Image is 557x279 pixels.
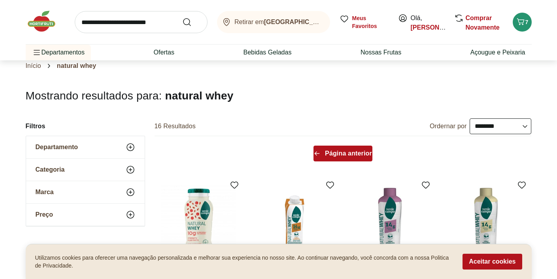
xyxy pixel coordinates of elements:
[361,48,401,57] a: Nossas Frutas
[513,13,532,32] button: Carrinho
[26,136,145,158] button: Departamento
[430,122,467,131] label: Ordernar por
[26,204,145,226] button: Preço
[217,11,330,33] button: Retirar em[GEOGRAPHIC_DATA]/[GEOGRAPHIC_DATA]
[161,184,236,258] img: Iogurte Natural Whey Cranberry e Goji Berry Verde Campo 170g
[35,254,453,270] p: Utilizamos cookies para oferecer uma navegação personalizada e melhorar sua experiencia no nosso ...
[313,146,372,165] a: Página anterior
[234,19,322,26] span: Retirar em
[155,122,196,131] h2: 16 Resultados
[26,62,41,69] a: Início
[411,24,464,31] a: [PERSON_NAME]
[32,43,85,62] span: Departamentos
[75,11,208,33] input: search
[466,15,500,31] a: Comprar Novamente
[26,90,532,102] h1: Mostrando resultados para:
[36,211,53,219] span: Preço
[36,143,78,151] span: Departamento
[26,9,65,33] img: Hortifruti
[165,90,233,102] span: natural whey
[340,14,389,30] a: Meus Favoritos
[314,150,320,157] svg: Arrow Left icon
[36,166,65,174] span: Categoria
[26,181,145,203] button: Marca
[325,150,372,157] span: Página anterior
[182,17,201,27] button: Submit Search
[352,14,389,30] span: Meus Favoritos
[411,13,446,32] span: Olá,
[470,48,525,57] a: Açougue e Peixaria
[463,254,522,270] button: Aceitar cookies
[36,188,54,196] span: Marca
[244,48,292,57] a: Bebidas Geladas
[153,48,174,57] a: Ofertas
[352,184,427,258] img: Iogurte Natural Whey 14g de Proteína Jabuticaba Verde Campo 250g
[525,19,529,25] span: 7
[26,118,145,134] h2: Filtros
[32,43,42,62] button: Menu
[448,184,523,258] img: Iogurte Natural Whey 14g de Proteína Baunilha Verde Campo 250g
[264,19,401,25] b: [GEOGRAPHIC_DATA]/[GEOGRAPHIC_DATA]
[26,159,145,181] button: Categoria
[57,62,96,69] span: natural whey
[257,184,332,258] img: SHAKE 14 WHEY CARAMELO VERDE CAMPO 250ML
